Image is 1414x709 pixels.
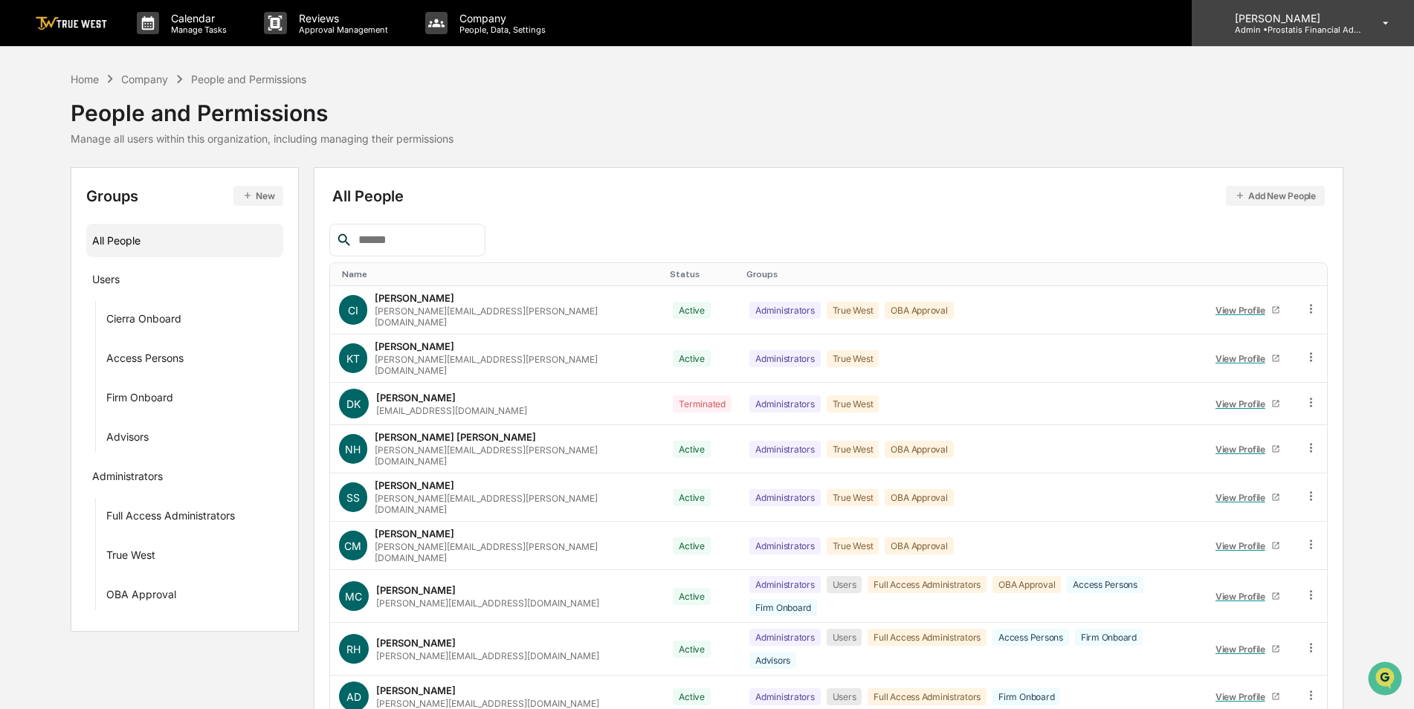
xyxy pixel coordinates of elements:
a: View Profile [1209,585,1286,608]
div: Users [827,576,862,593]
a: View Profile [1209,347,1286,370]
div: [PERSON_NAME][EMAIL_ADDRESS][DOMAIN_NAME] [376,650,599,661]
div: True West [827,441,879,458]
a: 🖐️Preclearance [9,181,102,208]
div: View Profile [1216,644,1271,655]
a: View Profile [1209,438,1286,461]
button: Add New People [1226,186,1325,206]
div: True West [106,548,155,566]
div: OBA Approval [885,489,953,506]
div: True West [827,302,879,319]
span: NH [345,443,361,456]
div: OBA Approval [885,537,953,554]
div: All People [332,186,1325,206]
span: RH [346,643,361,655]
div: Cierra Onboard [106,312,181,330]
p: Manage Tasks [159,25,234,35]
div: Full Access Administrators [868,629,987,646]
div: Active [673,588,711,605]
div: 🗄️ [108,189,120,201]
div: We're available if you need us! [51,129,188,140]
div: Administrators [749,489,821,506]
a: 🔎Data Lookup [9,210,100,236]
div: Administrators [749,537,821,554]
div: [PERSON_NAME][EMAIL_ADDRESS][DOMAIN_NAME] [376,598,599,609]
div: View Profile [1216,305,1271,316]
div: Company [121,73,168,85]
div: [PERSON_NAME][EMAIL_ADDRESS][PERSON_NAME][DOMAIN_NAME] [375,305,655,328]
div: Active [673,688,711,705]
div: Active [673,489,711,506]
div: Start new chat [51,114,244,129]
div: Active [673,441,711,458]
div: [PERSON_NAME][EMAIL_ADDRESS][PERSON_NAME][DOMAIN_NAME] [375,493,655,515]
div: Full Access Administrators [868,688,987,705]
a: View Profile [1209,486,1286,509]
div: [PERSON_NAME] [376,584,456,596]
div: [PERSON_NAME][EMAIL_ADDRESS][PERSON_NAME][DOMAIN_NAME] [375,444,655,467]
div: Administrators [749,576,821,593]
button: Start new chat [253,118,271,136]
a: View Profile [1209,685,1286,708]
p: [PERSON_NAME] [1223,12,1361,25]
div: Advisors [749,652,796,669]
div: View Profile [1216,444,1271,455]
div: [PERSON_NAME] [PERSON_NAME] [375,431,536,443]
a: View Profile [1209,534,1286,557]
div: Users [827,688,862,705]
div: Active [673,537,711,554]
div: Administrators [749,688,821,705]
div: OBA Approval [106,588,176,606]
div: Firm Onboard [1075,629,1143,646]
div: True West [827,350,879,367]
span: MC [345,590,362,603]
span: CM [344,540,361,552]
div: View Profile [1216,591,1271,602]
div: People and Permissions [71,88,453,126]
p: How can we help? [15,31,271,55]
div: True West [827,489,879,506]
div: Toggle SortBy [342,269,659,279]
div: Access Persons [992,629,1069,646]
div: Administrators [749,629,821,646]
div: Access Persons [1067,576,1143,593]
div: View Profile [1216,353,1271,364]
div: Home [71,73,99,85]
div: [PERSON_NAME] [375,479,454,491]
div: People and Permissions [191,73,306,85]
div: Active [673,350,711,367]
div: Users [827,629,862,646]
div: Users [92,273,120,291]
div: [PERSON_NAME][EMAIL_ADDRESS][PERSON_NAME][DOMAIN_NAME] [375,354,655,376]
div: View Profile [1216,492,1271,503]
div: View Profile [1216,540,1271,551]
span: KT [346,352,360,365]
div: Toggle SortBy [670,269,735,279]
div: Toggle SortBy [1206,269,1289,279]
p: Admin • Prostatis Financial Advisors [1223,25,1361,35]
div: Toggle SortBy [1307,269,1321,279]
div: Firm Onboard [992,688,1060,705]
div: Administrators [749,395,821,412]
a: View Profile [1209,638,1286,661]
div: Active [673,641,711,658]
div: [EMAIL_ADDRESS][DOMAIN_NAME] [376,405,527,416]
span: SS [346,491,360,504]
div: OBA Approval [992,576,1061,593]
div: 🔎 [15,217,27,229]
a: Powered byPylon [105,251,180,263]
div: True West [827,395,879,412]
div: [PERSON_NAME][EMAIL_ADDRESS][PERSON_NAME][DOMAIN_NAME] [375,541,655,563]
div: [PERSON_NAME] [375,528,454,540]
span: Pylon [148,252,180,263]
span: Preclearance [30,187,96,202]
span: AD [346,690,361,703]
div: [PERSON_NAME][EMAIL_ADDRESS][DOMAIN_NAME] [376,698,599,709]
div: [PERSON_NAME] [376,637,456,649]
img: 1746055101610-c473b297-6a78-478c-a979-82029cc54cd1 [15,114,42,140]
div: [PERSON_NAME] [376,684,456,696]
div: 🖐️ [15,189,27,201]
div: Administrators [749,441,821,458]
div: All People [92,228,277,253]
